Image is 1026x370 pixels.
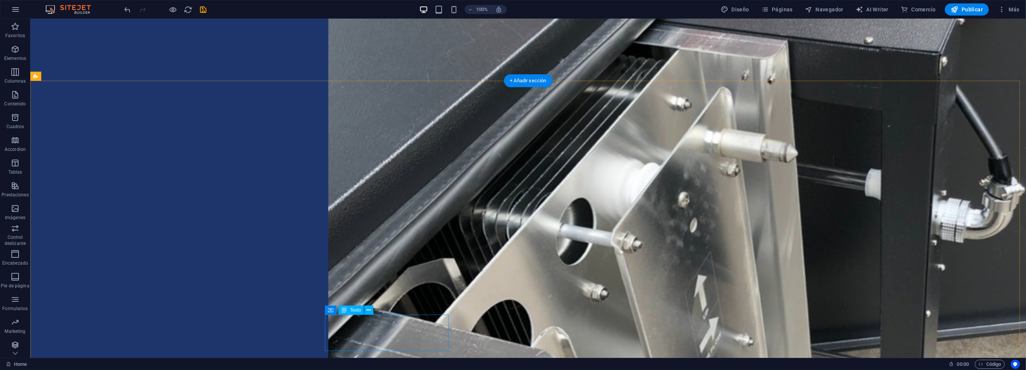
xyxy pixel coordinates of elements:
button: Páginas [758,3,796,16]
button: 100% [465,5,492,14]
p: Columnas [5,78,26,84]
span: 00 00 [957,360,969,369]
span: Código [978,360,1001,369]
p: Cuadros [6,124,24,130]
p: Encabezado [2,260,28,266]
p: Marketing [5,328,25,334]
button: undo [123,5,132,14]
button: Más [995,3,1023,16]
button: reload [184,5,193,14]
div: + Añadir sección [504,74,552,87]
p: Accordion [5,146,26,152]
p: Imágenes [5,215,25,221]
span: Comercio [901,6,936,13]
p: Prestaciones [2,192,28,198]
button: AI Writer [853,3,892,16]
span: Diseño [721,6,749,13]
button: Navegador [802,3,846,16]
p: Contenido [4,101,26,107]
span: AI Writer [856,6,889,13]
button: Publicar [945,3,989,16]
i: Al redimensionar, ajustar el nivel de zoom automáticamente para ajustarse al dispositivo elegido. [496,6,503,13]
span: Más [998,6,1020,13]
i: Guardar (Ctrl+S) [199,5,208,14]
span: : [962,361,964,367]
img: Editor Logo [44,5,100,14]
p: Formularios [2,306,28,312]
button: Diseño [718,3,752,16]
button: Haz clic para salir del modo de previsualización y seguir editando [169,5,178,14]
button: Comercio [898,3,939,16]
span: Páginas [761,6,793,13]
a: Haz clic para cancelar la selección y doble clic para abrir páginas [6,360,27,369]
h6: Tiempo de la sesión [949,360,969,369]
h6: 100% [476,5,488,14]
span: Publicar [951,6,983,13]
p: Tablas [8,169,22,175]
i: Volver a cargar página [184,5,193,14]
p: Elementos [4,55,26,61]
p: Pie de página [1,283,29,289]
div: Diseño (Ctrl+Alt+Y) [718,3,752,16]
button: Código [975,360,1005,369]
span: Navegador [805,6,843,13]
p: Favoritos [5,33,25,39]
button: save [199,5,208,14]
i: Deshacer: Cambiar texto (Ctrl+Z) [123,5,132,14]
button: Usercentrics [1011,360,1020,369]
span: Texto [350,308,361,312]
